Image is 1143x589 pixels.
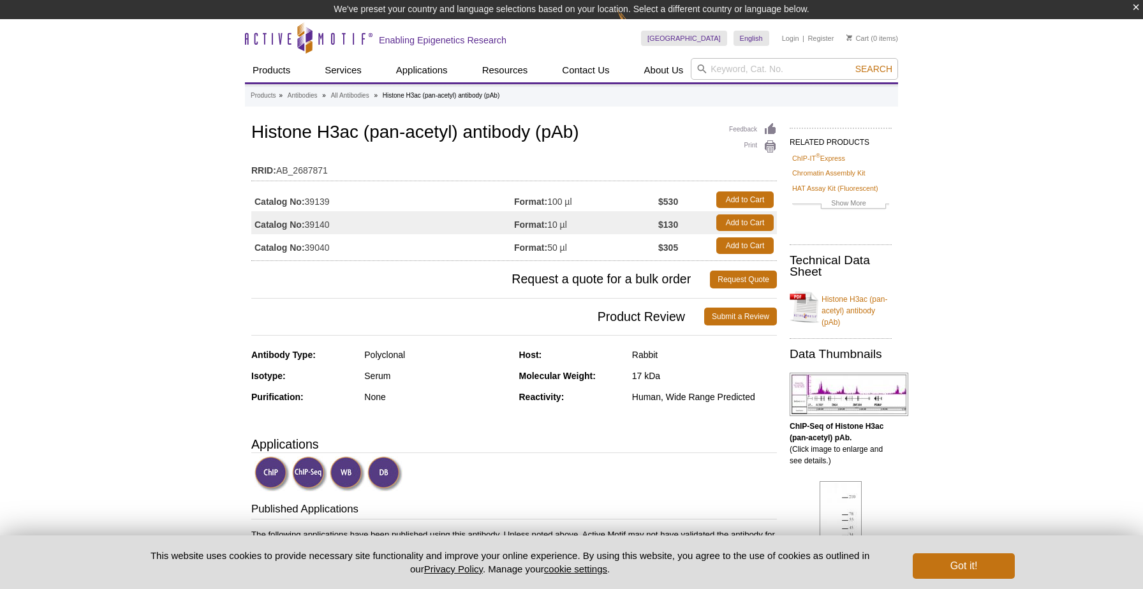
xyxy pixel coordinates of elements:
[331,90,369,101] a: All Antibodies
[790,421,892,466] p: (Click image to enlarge and see details.)
[729,140,777,154] a: Print
[254,242,305,253] strong: Catalog No:
[251,271,710,288] span: Request a quote for a bulk order
[254,219,305,230] strong: Catalog No:
[846,34,852,41] img: Your Cart
[716,191,774,208] a: Add to Cart
[251,157,777,177] td: AB_2687871
[364,391,509,403] div: None
[691,58,898,80] input: Keyword, Cat. No.
[632,391,777,403] div: Human, Wide Range Predicted
[816,153,820,159] sup: ®
[251,234,514,257] td: 39040
[519,350,542,360] strong: Host:
[251,392,304,402] strong: Purification:
[820,481,862,581] img: Histone H3ac (pan-acetyl) antibody (pAb) tested by Western blot.
[846,34,869,43] a: Cart
[658,196,678,207] strong: $530
[792,153,845,164] a: ChIP-IT®Express
[792,197,889,212] a: Show More
[514,234,658,257] td: 50 µl
[379,34,506,46] h2: Enabling Epigenetics Research
[514,242,547,253] strong: Format:
[254,456,290,491] img: ChIP Validated
[251,165,276,176] strong: RRID:
[317,58,369,82] a: Services
[792,183,878,194] a: HAT Assay Kit (Fluorescent)
[855,64,892,74] span: Search
[658,242,678,253] strong: $305
[374,92,378,99] li: »
[792,167,866,179] a: Chromatin Assembly Kit
[782,34,799,43] a: Login
[852,63,896,75] button: Search
[519,392,564,402] strong: Reactivity:
[704,308,777,325] a: Submit a Review
[658,219,678,230] strong: $130
[729,123,777,137] a: Feedback
[790,422,883,442] b: ChIP-Seq of Histone H3ac (pan-acetyl) pAb.
[364,349,509,361] div: Polyclonal
[734,31,769,46] a: English
[807,34,834,43] a: Register
[514,188,658,211] td: 100 µl
[364,370,509,382] div: Serum
[251,90,276,101] a: Products
[330,456,365,491] img: Western Blot Validated
[544,563,607,574] button: cookie settings
[251,123,777,144] h1: Histone H3ac (pan-acetyl) antibody (pAb)
[475,58,536,82] a: Resources
[637,58,691,82] a: About Us
[388,58,455,82] a: Applications
[514,219,547,230] strong: Format:
[632,349,777,361] div: Rabbit
[251,188,514,211] td: 39139
[251,308,704,325] span: Product Review
[790,348,892,360] h2: Data Thumbnails
[251,211,514,234] td: 39140
[251,350,316,360] strong: Antibody Type:
[802,31,804,46] li: |
[790,255,892,278] h2: Technical Data Sheet
[790,128,892,151] h2: RELATED PRODUCTS
[251,502,777,519] h3: Published Applications
[617,10,651,40] img: Change Here
[279,92,283,99] li: »
[514,196,547,207] strong: Format:
[367,456,402,491] img: Dot Blot Validated
[245,58,298,82] a: Products
[128,549,892,576] p: This website uses cookies to provide necessary site functionality and improve your online experie...
[790,286,892,328] a: Histone H3ac (pan-acetyl) antibody (pAb)
[790,373,908,416] img: Histone H3ac (pan-acetyl) antibody (pAb) tested by ChIP-Seq.
[251,371,286,381] strong: Isotype:
[514,211,658,234] td: 10 µl
[716,214,774,231] a: Add to Cart
[913,553,1015,579] button: Got it!
[716,237,774,254] a: Add to Cart
[519,371,596,381] strong: Molecular Weight:
[424,563,483,574] a: Privacy Policy
[322,92,326,99] li: »
[846,31,898,46] li: (0 items)
[288,90,318,101] a: Antibodies
[251,435,777,454] h3: Applications
[383,92,499,99] li: Histone H3ac (pan-acetyl) antibody (pAb)
[254,196,305,207] strong: Catalog No:
[292,456,327,491] img: ChIP-Seq Validated
[710,271,777,288] a: Request Quote
[641,31,727,46] a: [GEOGRAPHIC_DATA]
[632,370,777,382] div: 17 kDa
[554,58,617,82] a: Contact Us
